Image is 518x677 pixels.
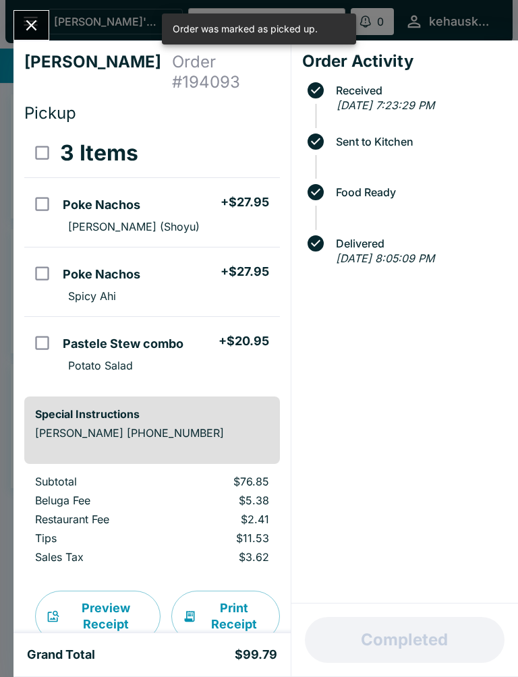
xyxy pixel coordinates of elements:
[235,647,277,663] h5: $99.79
[35,531,159,545] p: Tips
[24,129,280,386] table: orders table
[337,98,434,112] em: [DATE] 7:23:29 PM
[35,407,269,421] h6: Special Instructions
[63,336,183,352] h5: Pastele Stew combo
[68,359,133,372] p: Potato Salad
[60,140,138,167] h3: 3 Items
[180,475,269,488] p: $76.85
[172,52,280,92] h4: Order # 194093
[171,591,280,642] button: Print Receipt
[329,186,507,198] span: Food Ready
[173,18,318,40] div: Order was marked as picked up.
[63,197,140,213] h5: Poke Nachos
[35,512,159,526] p: Restaurant Fee
[63,266,140,283] h5: Poke Nachos
[68,289,116,303] p: Spicy Ahi
[68,220,200,233] p: [PERSON_NAME] (Shoyu)
[35,550,159,564] p: Sales Tax
[24,475,280,569] table: orders table
[180,531,269,545] p: $11.53
[221,194,269,210] h5: + $27.95
[329,237,507,249] span: Delivered
[35,426,269,440] p: [PERSON_NAME] [PHONE_NUMBER]
[221,264,269,280] h5: + $27.95
[35,494,159,507] p: Beluga Fee
[180,512,269,526] p: $2.41
[180,550,269,564] p: $3.62
[14,11,49,40] button: Close
[24,52,172,92] h4: [PERSON_NAME]
[329,84,507,96] span: Received
[329,136,507,148] span: Sent to Kitchen
[35,591,161,642] button: Preview Receipt
[24,103,76,123] span: Pickup
[35,475,159,488] p: Subtotal
[302,51,507,71] h4: Order Activity
[219,333,269,349] h5: + $20.95
[27,647,95,663] h5: Grand Total
[336,252,434,265] em: [DATE] 8:05:09 PM
[180,494,269,507] p: $5.38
